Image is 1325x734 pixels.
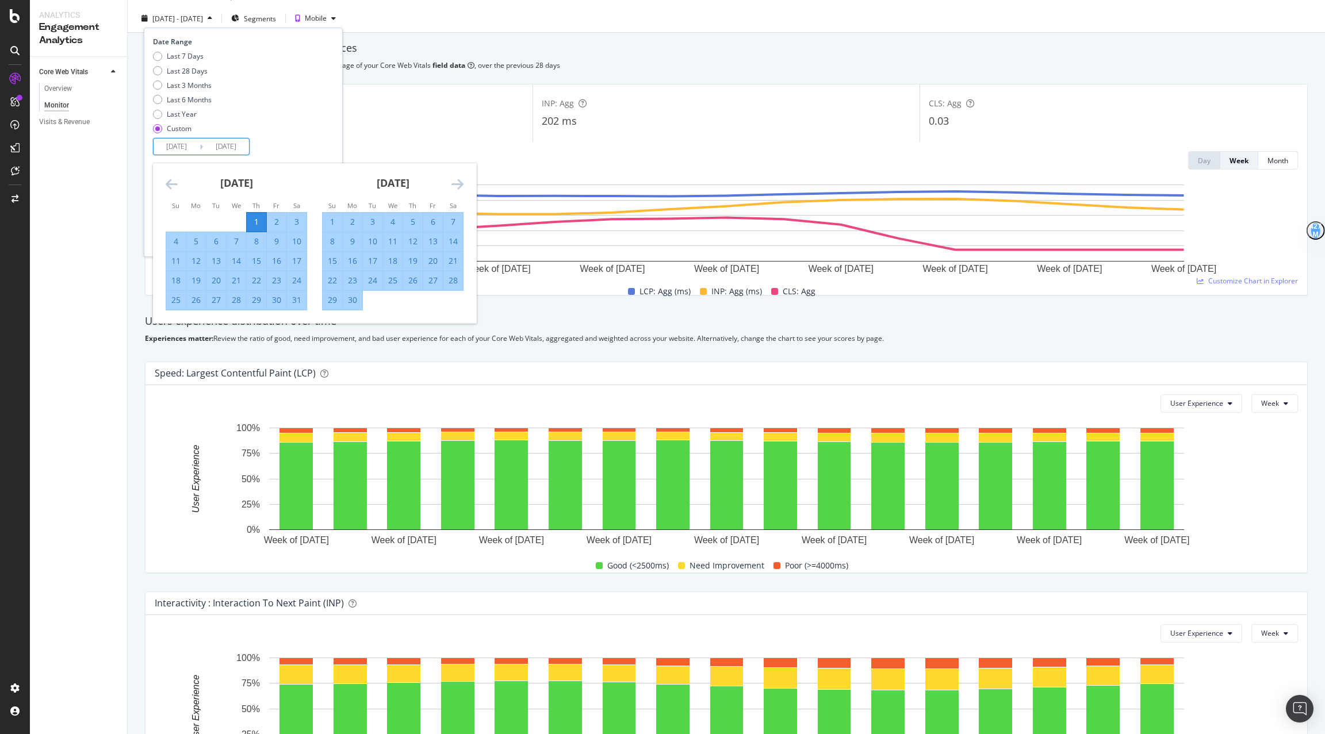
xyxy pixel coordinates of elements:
text: 50% [242,474,260,484]
td: Selected. Sunday, June 29, 2025 [323,290,343,310]
b: field data [432,60,465,70]
span: INP: Agg [542,98,574,109]
div: 27 [206,294,226,306]
div: 21 [227,275,246,286]
div: Mobile [305,15,327,22]
td: Selected. Monday, June 30, 2025 [343,290,363,310]
div: 15 [247,255,266,267]
div: Last 3 Months [167,80,212,90]
a: Customize Chart in Explorer [1197,276,1298,286]
td: Selected. Tuesday, May 27, 2025 [206,290,227,310]
div: 26 [186,294,206,306]
text: Week of [DATE] [1037,264,1102,274]
td: Selected. Monday, June 23, 2025 [343,271,363,290]
td: Selected. Monday, May 5, 2025 [186,232,206,251]
td: Selected. Monday, June 9, 2025 [343,232,363,251]
div: Review the ratio of good, need improvement, and bad user experience for each of your Core Web Vit... [145,333,1308,343]
text: Week of [DATE] [587,535,652,545]
td: Selected. Wednesday, June 11, 2025 [383,232,403,251]
td: Selected. Saturday, May 24, 2025 [287,271,307,290]
td: Selected. Friday, June 27, 2025 [423,271,443,290]
div: 22 [323,275,342,286]
td: Selected as start date. Thursday, May 1, 2025 [247,212,267,232]
div: 25 [166,294,186,306]
div: 30 [343,294,362,306]
button: Month [1258,151,1298,170]
td: Selected. Wednesday, June 25, 2025 [383,271,403,290]
small: Th [252,201,260,210]
text: Week of [DATE] [909,535,974,545]
text: Week of [DATE] [1124,535,1189,545]
div: Each day represents a rolling average of your Core Web Vitals , over the previous 28 days [144,60,1309,70]
td: Selected. Thursday, June 19, 2025 [403,251,423,271]
div: Speed: Largest Contentful Paint (LCP) [155,367,316,379]
span: User Experience [1170,398,1223,408]
td: Selected. Saturday, May 10, 2025 [287,232,307,251]
td: Selected. Tuesday, June 24, 2025 [363,271,383,290]
div: Date Range [153,37,331,47]
div: 24 [363,275,382,286]
small: We [232,201,241,210]
td: Selected. Friday, May 2, 2025 [267,212,287,232]
small: Th [409,201,416,210]
td: Selected. Saturday, June 28, 2025 [443,271,464,290]
td: Selected. Friday, June 13, 2025 [423,232,443,251]
a: Overview [44,83,119,95]
text: Week of [DATE] [1151,264,1216,274]
div: Last 28 Days [153,66,212,76]
div: 5 [186,236,206,247]
div: 8 [247,236,266,247]
text: 50% [242,704,260,714]
td: Selected. Saturday, May 3, 2025 [287,212,307,232]
button: Week [1220,151,1258,170]
td: Selected. Thursday, June 26, 2025 [403,271,423,290]
div: Last 7 Days [167,51,204,61]
small: Fr [273,201,279,210]
span: CLS: Agg [783,285,815,298]
div: 23 [267,275,286,286]
text: 100% [236,423,260,433]
td: Selected. Wednesday, May 7, 2025 [227,232,247,251]
div: 19 [403,255,423,267]
td: Selected. Sunday, May 25, 2025 [166,290,186,310]
td: Selected. Wednesday, June 18, 2025 [383,251,403,271]
td: Selected. Tuesday, June 17, 2025 [363,251,383,271]
div: 12 [186,255,206,267]
td: Selected. Sunday, June 15, 2025 [323,251,343,271]
td: Selected. Wednesday, May 21, 2025 [227,271,247,290]
text: Week of [DATE] [264,535,329,545]
span: 202 ms [542,114,577,128]
td: Selected. Tuesday, June 3, 2025 [363,212,383,232]
div: Overview [44,83,72,95]
td: Selected. Sunday, June 22, 2025 [323,271,343,290]
td: Selected. Sunday, June 1, 2025 [323,212,343,232]
input: Start Date [154,139,200,155]
div: Calendar [153,163,476,324]
div: 3 [287,216,307,228]
div: Custom [167,124,192,133]
td: Selected. Friday, June 20, 2025 [423,251,443,271]
div: 1 [247,216,266,228]
div: 15 [323,255,342,267]
small: Su [328,201,336,210]
div: 8 [323,236,342,247]
small: Tu [369,201,376,210]
text: Week of [DATE] [694,264,759,274]
strong: [DATE] [377,176,409,190]
small: Tu [212,201,220,210]
text: Week of [DATE] [802,535,867,545]
td: Selected. Thursday, June 12, 2025 [403,232,423,251]
a: Monitor [44,99,119,112]
td: Selected. Thursday, May 22, 2025 [247,271,267,290]
div: 3 [363,216,382,228]
div: Month [1267,156,1288,166]
div: 10 [363,236,382,247]
input: End Date [203,139,249,155]
button: Mobile [290,9,340,28]
div: Monitor your Core Web Vitals Performances [144,41,1309,56]
div: Last 6 Months [153,95,212,105]
text: 25% [242,499,260,509]
div: 5 [403,216,423,228]
a: Core Web Vitals [39,66,108,78]
div: Last 7 Days [153,51,212,61]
